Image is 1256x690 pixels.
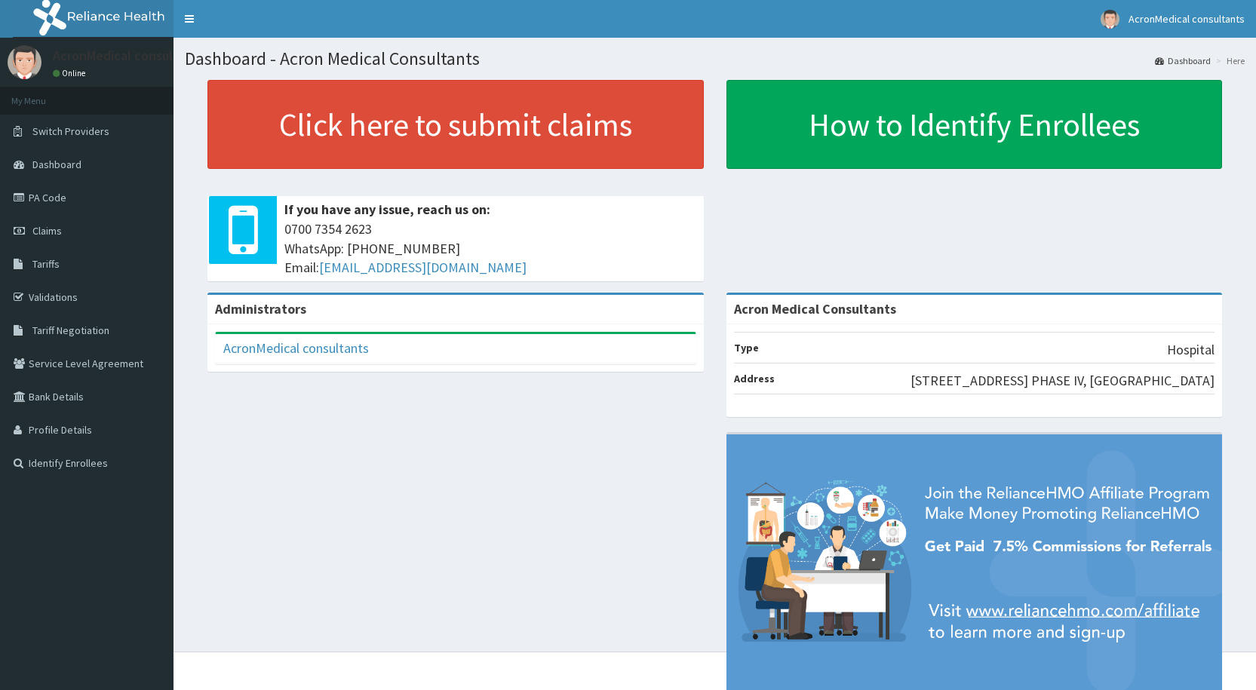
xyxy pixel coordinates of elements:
[32,257,60,271] span: Tariffs
[32,158,81,171] span: Dashboard
[53,68,89,78] a: Online
[734,372,775,385] b: Address
[53,49,205,63] p: AcronMedical consultants
[284,201,490,218] b: If you have any issue, reach us on:
[223,339,369,357] a: AcronMedical consultants
[1167,340,1215,360] p: Hospital
[1212,54,1245,67] li: Here
[319,259,527,276] a: [EMAIL_ADDRESS][DOMAIN_NAME]
[185,49,1245,69] h1: Dashboard - Acron Medical Consultants
[32,124,109,138] span: Switch Providers
[215,300,306,317] b: Administrators
[726,80,1223,169] a: How to Identify Enrollees
[1101,10,1119,29] img: User Image
[284,219,696,278] span: 0700 7354 2623 WhatsApp: [PHONE_NUMBER] Email:
[734,300,896,317] strong: Acron Medical Consultants
[207,80,704,169] a: Click here to submit claims
[1155,54,1211,67] a: Dashboard
[911,371,1215,391] p: [STREET_ADDRESS] PHASE IV, [GEOGRAPHIC_DATA]
[32,224,62,238] span: Claims
[8,45,41,79] img: User Image
[734,341,759,354] b: Type
[32,324,109,337] span: Tariff Negotiation
[1129,12,1245,26] span: AcronMedical consultants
